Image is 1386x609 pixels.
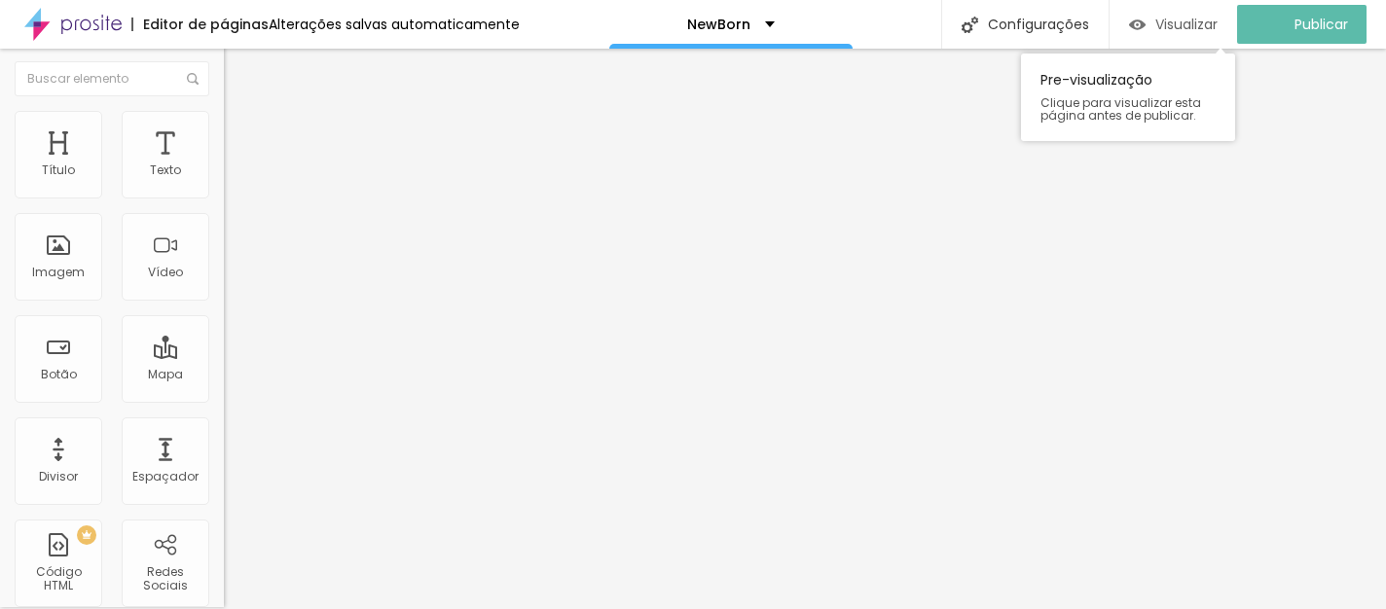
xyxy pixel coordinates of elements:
div: Título [42,163,75,177]
img: Icone [962,17,978,33]
div: Código HTML [19,565,96,593]
div: Mapa [148,368,183,381]
span: Clique para visualizar esta página antes de publicar. [1040,96,1216,122]
div: Redes Sociais [127,565,203,593]
div: Pre-visualização [1021,54,1235,141]
button: Visualizar [1110,5,1237,44]
div: Espaçador [132,470,199,484]
div: Imagem [32,266,85,279]
div: Divisor [39,470,78,484]
div: Alterações salvas automaticamente [269,18,520,31]
span: Visualizar [1155,17,1218,32]
p: NewBorn [687,18,750,31]
img: Icone [187,73,199,85]
span: Publicar [1295,17,1348,32]
button: Publicar [1237,5,1367,44]
div: Botão [41,368,77,381]
div: Texto [150,163,181,177]
img: view-1.svg [1129,17,1146,33]
iframe: Editor [224,47,1386,607]
div: Vídeo [148,266,183,279]
div: Editor de páginas [131,18,269,31]
input: Buscar elemento [15,61,209,96]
